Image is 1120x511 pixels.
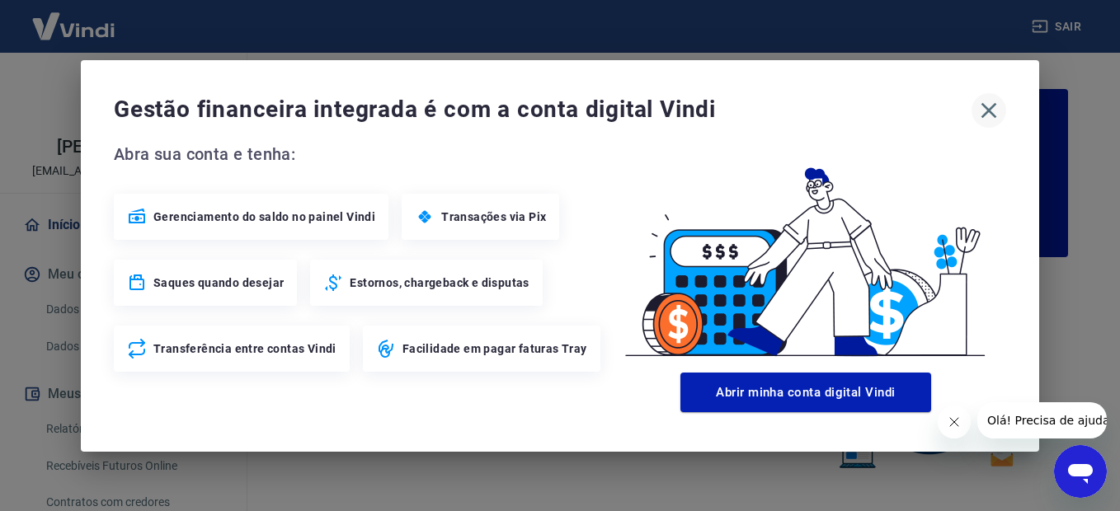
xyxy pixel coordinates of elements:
[977,402,1107,438] iframe: Message from company
[1054,445,1107,498] iframe: Button to launch messaging window
[153,340,336,357] span: Transferência entre contas Vindi
[680,373,931,412] button: Abrir minha conta digital Vindi
[350,274,529,291] span: Estornos, chargeback e disputas
[153,209,375,225] span: Gerenciamento do saldo no painel Vindi
[10,12,139,25] span: Olá! Precisa de ajuda?
[114,93,972,126] span: Gestão financeira integrada é com a conta digital Vindi
[938,406,971,438] iframe: Close message
[605,141,1006,366] img: Good Billing
[114,141,605,167] span: Abra sua conta e tenha:
[153,274,284,291] span: Saques quando desejar
[402,340,587,357] span: Facilidade em pagar faturas Tray
[441,209,546,225] span: Transações via Pix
